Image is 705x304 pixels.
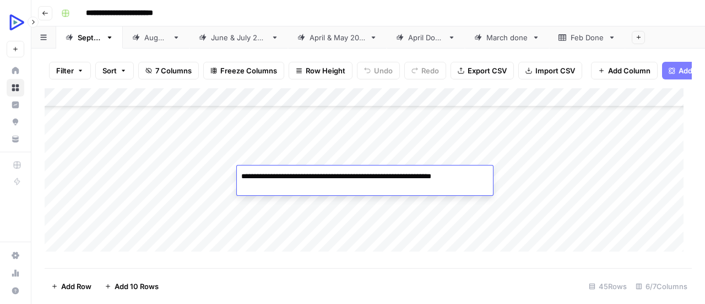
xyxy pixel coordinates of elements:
a: Feb Done [549,26,625,49]
div: [DATE] & [DATE] [211,32,267,43]
div: 6/7 Columns [631,278,692,295]
a: March done [465,26,549,49]
div: April Done [408,32,443,43]
div: March done [486,32,528,43]
span: Row Height [306,65,345,76]
div: [DATE] [78,32,101,43]
span: Undo [374,65,393,76]
button: Add Column [591,62,658,79]
span: 7 Columns [155,65,192,76]
span: Add 10 Rows [115,281,159,292]
span: Redo [421,65,439,76]
span: Freeze Columns [220,65,277,76]
div: [DATE] [144,32,168,43]
a: Opportunities [7,113,24,131]
button: 7 Columns [138,62,199,79]
button: Sort [95,62,134,79]
button: Add 10 Rows [98,278,165,295]
a: Home [7,62,24,79]
a: Browse [7,79,24,97]
div: 45 Rows [584,278,631,295]
div: Feb Done [571,32,604,43]
span: Filter [56,65,74,76]
a: April Done [387,26,465,49]
button: Export CSV [451,62,514,79]
a: [DATE] & [DATE] [288,26,387,49]
a: [DATE] [123,26,189,49]
a: Insights [7,96,24,114]
div: [DATE] & [DATE] [310,32,365,43]
button: Filter [49,62,91,79]
span: Add Column [608,65,650,76]
span: Export CSV [468,65,507,76]
button: Freeze Columns [203,62,284,79]
span: Sort [102,65,117,76]
button: Redo [404,62,446,79]
button: Row Height [289,62,352,79]
button: Workspace: OpenReplay [7,9,24,36]
a: [DATE] [56,26,123,49]
a: Usage [7,264,24,282]
button: Help + Support [7,282,24,300]
img: OpenReplay Logo [7,13,26,33]
button: Undo [357,62,400,79]
button: Add Row [45,278,98,295]
a: Your Data [7,130,24,148]
button: Import CSV [518,62,582,79]
span: Add Row [61,281,91,292]
a: [DATE] & [DATE] [189,26,288,49]
a: Settings [7,247,24,264]
span: Import CSV [535,65,575,76]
